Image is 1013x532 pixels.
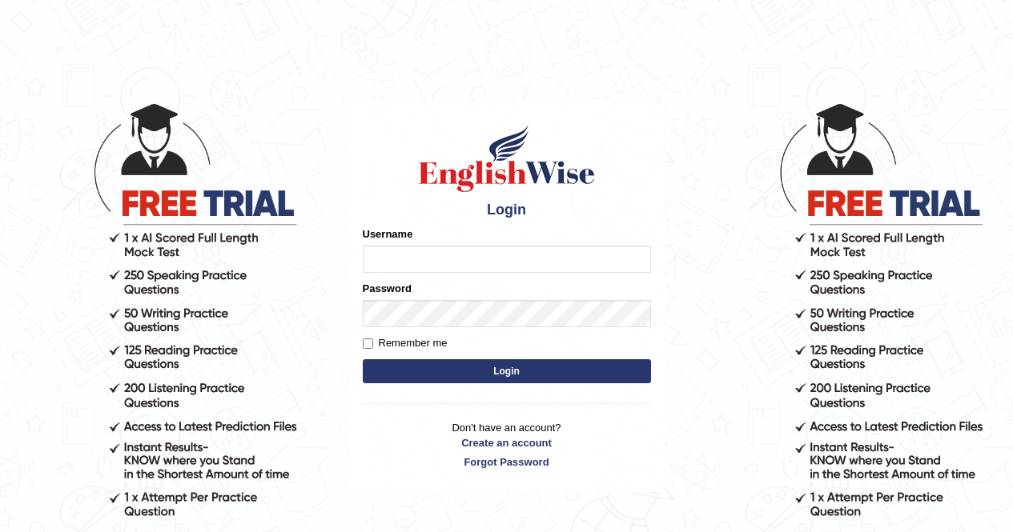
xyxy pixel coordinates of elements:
[363,435,651,450] a: Create an account
[363,420,651,470] p: Don't have an account?
[363,226,413,242] label: Username
[416,122,598,194] img: Logo of English Wise sign in for intelligent practice with AI
[363,335,448,351] label: Remember me
[363,281,412,296] label: Password
[363,454,651,470] a: Forgot Password
[363,338,373,349] input: Remember me
[363,359,651,383] button: Login
[363,202,651,218] h4: Login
